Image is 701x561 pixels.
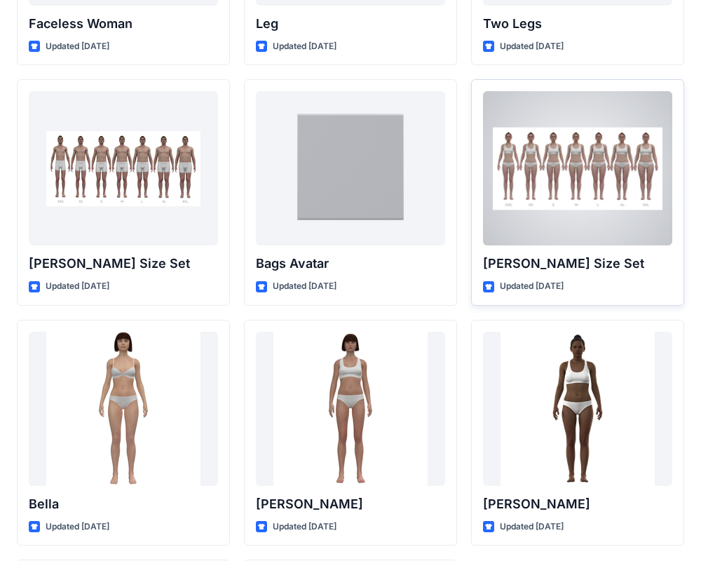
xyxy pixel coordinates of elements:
p: Bags Avatar [256,254,445,273]
p: [PERSON_NAME] Size Set [29,254,218,273]
p: Updated [DATE] [46,279,109,294]
p: [PERSON_NAME] Size Set [483,254,672,273]
p: Updated [DATE] [500,520,564,534]
p: Updated [DATE] [46,520,109,534]
p: Bella [29,494,218,514]
p: Faceless Woman [29,14,218,34]
a: Gabrielle [483,332,672,486]
p: Updated [DATE] [273,279,336,294]
a: Olivia Size Set [483,91,672,245]
p: Updated [DATE] [273,520,336,534]
p: [PERSON_NAME] [256,494,445,514]
a: Bella [29,332,218,486]
p: [PERSON_NAME] [483,494,672,514]
p: Two Legs [483,14,672,34]
a: Bags Avatar [256,91,445,245]
p: Updated [DATE] [273,39,336,54]
a: Oliver Size Set [29,91,218,245]
p: Leg [256,14,445,34]
a: Emma [256,332,445,486]
p: Updated [DATE] [500,39,564,54]
p: Updated [DATE] [46,39,109,54]
p: Updated [DATE] [500,279,564,294]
